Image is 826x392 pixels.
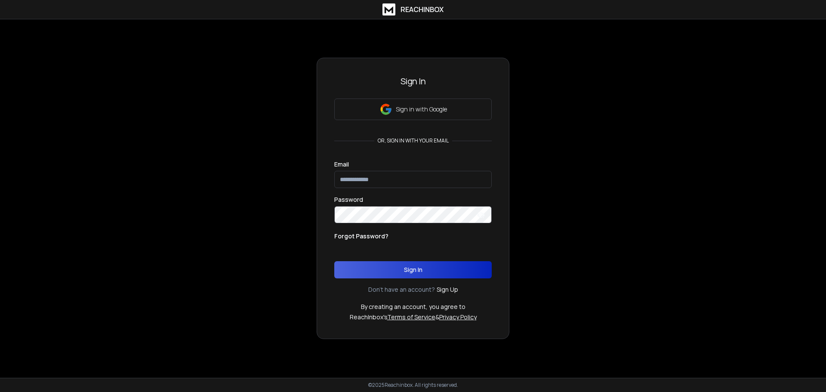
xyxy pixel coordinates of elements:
[350,313,477,321] p: ReachInbox's &
[368,285,435,294] p: Don't have an account?
[401,4,444,15] h1: ReachInbox
[361,302,465,311] p: By creating an account, you agree to
[374,137,452,144] p: or, sign in with your email
[368,382,458,389] p: © 2025 Reachinbox. All rights reserved.
[437,285,458,294] a: Sign Up
[334,75,492,87] h3: Sign In
[396,105,447,114] p: Sign in with Google
[382,3,444,15] a: ReachInbox
[334,197,363,203] label: Password
[334,232,388,241] p: Forgot Password?
[439,313,477,321] a: Privacy Policy
[382,3,395,15] img: logo
[334,99,492,120] button: Sign in with Google
[334,161,349,167] label: Email
[387,313,435,321] a: Terms of Service
[334,261,492,278] button: Sign In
